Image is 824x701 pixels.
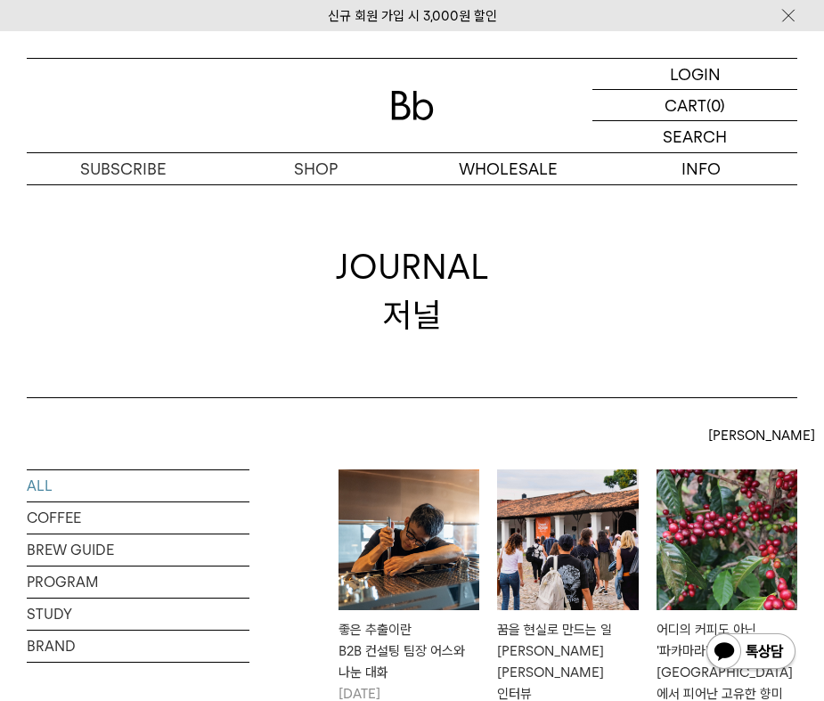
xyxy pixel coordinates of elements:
[27,502,249,534] a: COFFEE
[219,153,412,184] a: SHOP
[708,425,815,446] span: [PERSON_NAME]
[27,534,249,566] a: BREW GUIDE
[663,121,727,152] p: SEARCH
[605,153,797,184] p: INFO
[706,90,725,120] p: (0)
[705,632,797,674] img: 카카오톡 채널 1:1 채팅 버튼
[497,469,638,610] img: 꿈을 현실로 만드는 일빈보야지 탁승희 대표 인터뷰
[27,631,249,662] a: BRAND
[412,153,605,184] p: WHOLESALE
[665,90,706,120] p: CART
[592,90,797,121] a: CART (0)
[391,91,434,120] img: 로고
[592,59,797,90] a: LOGIN
[339,619,479,683] div: 좋은 추출이란 B2B 컨설팅 팀장 어스와 나눈 대화
[27,470,249,501] a: ALL
[670,59,721,89] p: LOGIN
[27,599,249,630] a: STUDY
[339,469,479,610] img: 좋은 추출이란B2B 컨설팅 팀장 어스와 나눈 대화
[27,567,249,598] a: PROGRAM
[27,153,219,184] a: SUBSCRIBE
[657,469,797,610] img: 어디의 커피도 아닌 '파카마라'엘살바도르에서 피어난 고유한 향미
[328,8,497,24] a: 신규 회원 가입 시 3,000원 할인
[336,243,489,338] div: JOURNAL 저널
